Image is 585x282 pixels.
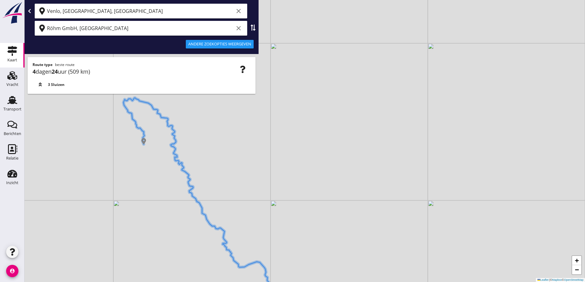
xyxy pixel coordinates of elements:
[141,138,147,144] img: Marker
[575,266,579,273] span: −
[48,82,64,87] span: 3 Sluizen
[235,7,242,15] i: clear
[552,278,562,281] a: Mapbox
[7,58,17,62] div: Kaart
[52,68,58,75] strong: 24
[235,25,242,32] i: clear
[564,278,583,281] a: OpenStreetMap
[6,83,18,87] div: Vracht
[6,265,18,277] i: account_circle
[33,68,36,75] strong: 4
[572,256,581,265] a: Zoom in
[572,265,581,274] a: Zoom out
[33,68,251,76] div: dagen uur (509 km)
[6,156,18,160] div: Relatie
[6,181,18,185] div: Inzicht
[4,132,21,136] div: Berichten
[1,2,23,24] img: logo-small.a267ee39.svg
[186,40,254,48] button: Andere zoekopties weergeven
[537,278,548,281] a: Leaflet
[536,278,585,282] div: © ©
[188,41,251,47] div: Andere zoekopties weergeven
[33,62,53,67] strong: Route type
[55,62,75,67] span: beste route
[3,107,21,111] div: Transport
[575,257,579,264] span: +
[47,23,234,33] input: Bestemming
[47,6,234,16] input: Vertrekpunt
